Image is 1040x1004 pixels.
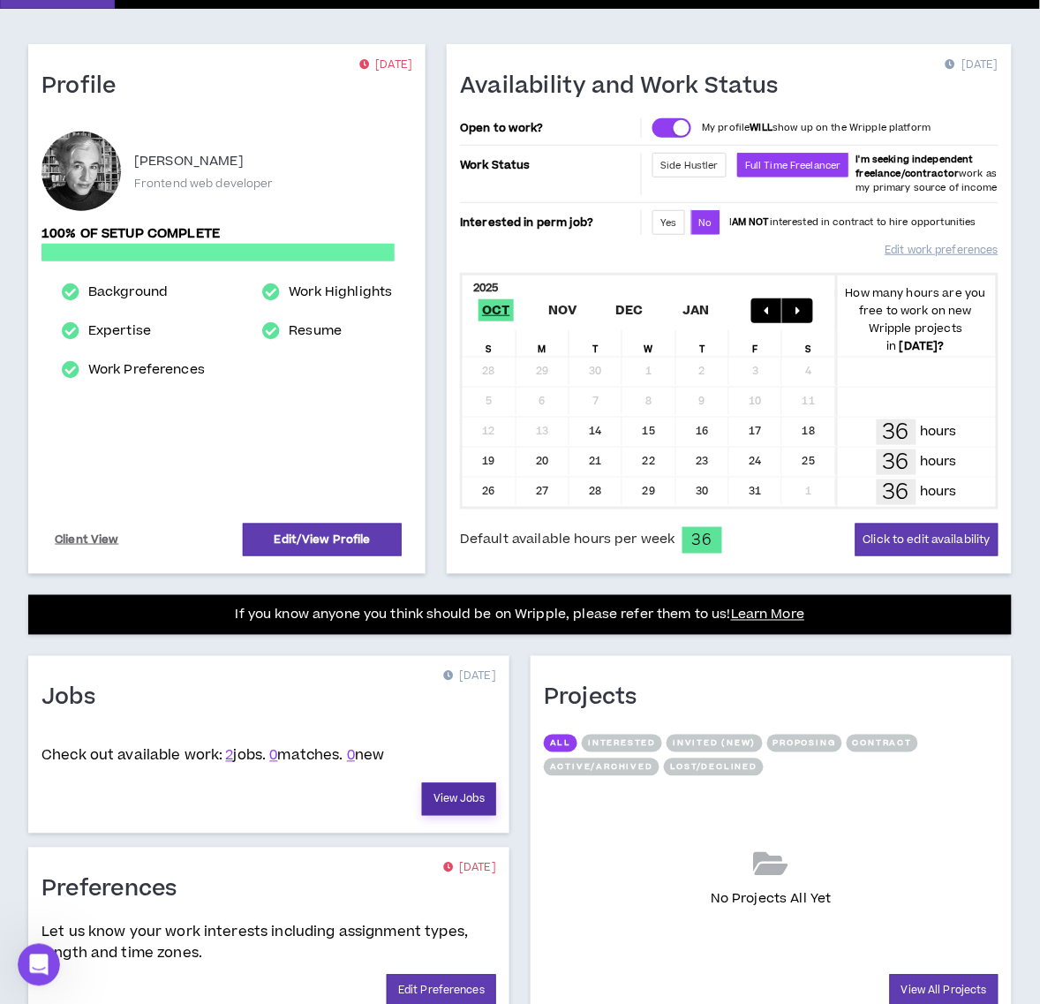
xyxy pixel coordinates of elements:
p: Open to work? [460,121,637,135]
p: Frontend web developer [134,176,274,192]
span: Nov [545,299,581,321]
a: Edit/View Profile [243,524,402,556]
p: [DATE] [443,860,496,878]
p: 100% of setup complete [41,224,395,244]
a: 0 [270,746,278,766]
span: No [699,216,712,230]
h1: Projects [544,684,651,713]
span: matches. [270,746,343,766]
div: W [622,330,675,357]
p: How many hours are you free to work on new Wripple projects in [836,284,996,355]
p: hours [921,422,958,442]
span: jobs. [226,746,267,766]
button: Click to edit availability [855,524,999,556]
span: Oct [479,299,514,321]
button: All [544,735,577,752]
span: work as my primary source of income [856,153,998,194]
span: Default available hours per week [460,530,674,549]
div: S [782,330,835,357]
strong: AM NOT [732,215,770,229]
div: M [516,330,569,357]
p: [DATE] [359,57,412,74]
b: I'm seeking independent freelance/contractor [856,153,974,180]
button: Proposing [767,735,842,752]
p: Work Status [460,153,637,177]
a: Work Preferences [88,359,205,381]
p: No Projects All Yet [711,890,832,910]
h1: Availability and Work Status [460,72,792,101]
h1: Jobs [41,684,109,713]
a: Edit work preferences [886,235,999,266]
a: 0 [347,746,355,766]
div: F [729,330,782,357]
p: [PERSON_NAME] [134,151,244,172]
span: Yes [660,216,676,230]
span: Dec [612,299,647,321]
a: Expertise [88,321,151,342]
button: Invited (new) [667,735,762,752]
strong: WILL [750,121,773,134]
div: Romneya R. [41,132,121,211]
h1: Profile [41,72,130,101]
a: 2 [226,746,234,766]
span: new [347,746,385,766]
iframe: Intercom live chat [18,944,60,986]
a: Learn More [731,606,804,624]
button: Interested [582,735,662,752]
a: Work Highlights [289,282,392,303]
p: [DATE] [946,57,999,74]
a: Resume [289,321,342,342]
span: Jan [679,299,713,321]
button: Lost/Declined [664,759,764,776]
p: Check out available work: [41,746,385,766]
div: S [463,330,516,357]
button: Active/Archived [544,759,659,776]
div: T [676,330,729,357]
p: I interested in contract to hire opportunities [729,215,976,230]
span: Side Hustler [660,159,719,172]
b: [DATE] ? [900,338,945,354]
a: Background [88,282,168,303]
a: View Jobs [422,783,496,816]
div: T [569,330,622,357]
h1: Preferences [41,876,191,904]
p: hours [921,482,958,502]
p: My profile show up on the Wripple platform [702,121,931,135]
a: Client View [52,525,122,555]
p: Interested in perm job? [460,210,637,235]
p: [DATE] [443,668,496,686]
button: Contract [847,735,918,752]
p: Let us know your work interests including assignment types, length and time zones. [41,922,496,964]
p: hours [921,452,958,472]
b: 2025 [473,280,499,296]
p: If you know anyone you think should be on Wripple, please refer them to us! [236,605,805,626]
